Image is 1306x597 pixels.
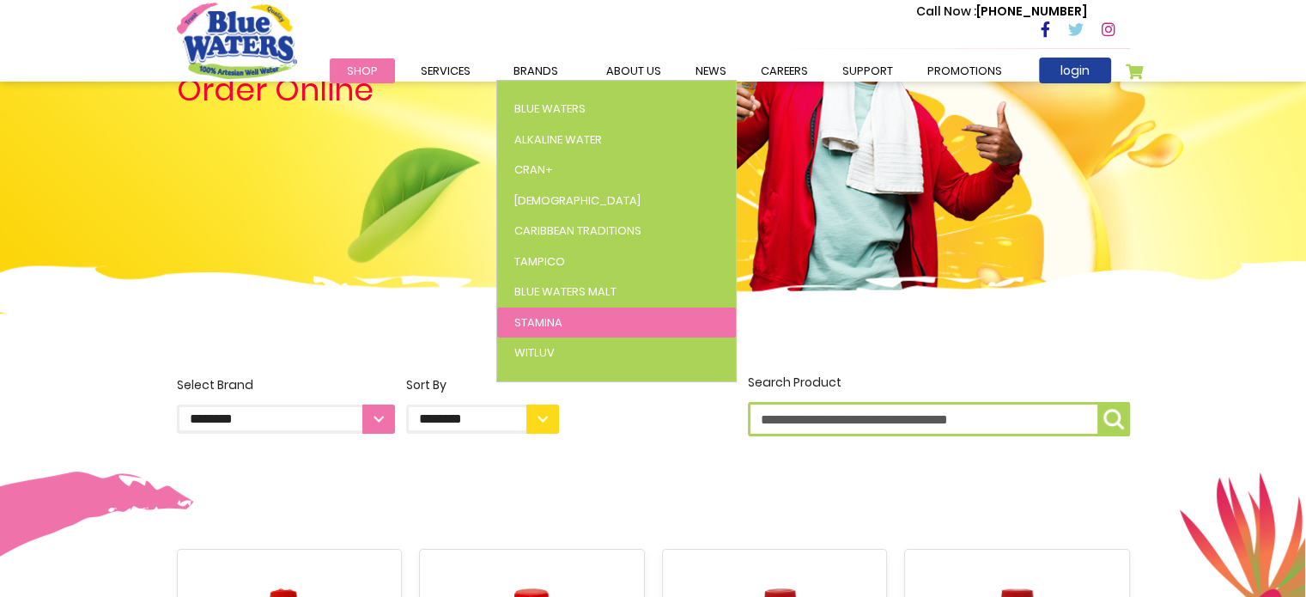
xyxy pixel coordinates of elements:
[514,344,555,361] span: WitLuv
[916,3,976,20] span: Call Now :
[514,283,617,300] span: Blue Waters Malt
[748,402,1130,436] input: Search Product
[1103,409,1124,429] img: search-icon.png
[916,3,1087,21] p: [PHONE_NUMBER]
[589,58,678,83] a: about us
[910,58,1019,83] a: Promotions
[514,253,565,270] span: Tampico
[177,3,297,78] a: store logo
[177,405,395,434] select: Select Brand
[514,314,562,331] span: Stamina
[177,376,395,434] label: Select Brand
[421,63,471,79] span: Services
[177,75,559,106] h4: Order Online
[347,63,378,79] span: Shop
[514,222,641,239] span: Caribbean Traditions
[406,376,559,394] div: Sort By
[744,58,825,83] a: careers
[514,131,602,148] span: Alkaline Water
[513,63,558,79] span: Brands
[514,161,553,178] span: Cran+
[825,58,910,83] a: support
[748,374,1130,436] label: Search Product
[678,58,744,83] a: News
[1097,402,1130,436] button: Search Product
[514,101,586,117] span: Blue Waters
[406,405,559,434] select: Sort By
[514,192,641,209] span: [DEMOGRAPHIC_DATA]
[1039,58,1111,83] a: login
